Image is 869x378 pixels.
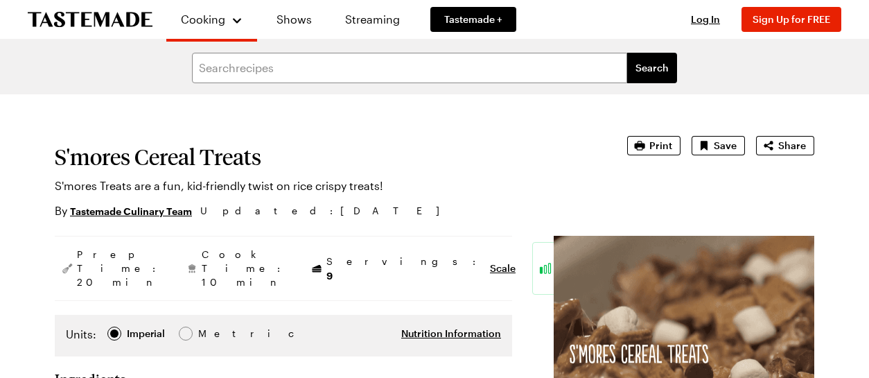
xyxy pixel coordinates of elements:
span: Metric [198,326,229,341]
p: By [55,203,192,219]
span: Cooking [181,12,225,26]
button: Nutrition Information [401,327,501,341]
span: Log In [691,13,720,25]
div: Imperial Metric [66,326,227,345]
span: Search [635,61,669,75]
a: To Tastemade Home Page [28,12,152,28]
span: Save [714,139,737,153]
a: Tastemade Culinary Team [70,203,192,218]
span: Servings: [326,255,483,283]
label: Units: [66,326,96,343]
span: Share [778,139,806,153]
p: S'mores Treats are a fun, kid-friendly twist on rice crispy treats! [55,178,588,194]
button: Print [627,136,681,155]
button: Share [756,136,814,155]
span: Prep Time: 20 min [77,248,163,289]
div: Imperial [127,326,165,341]
div: Metric [198,326,227,341]
span: Updated : [DATE] [200,203,453,218]
button: Sign Up for FREE [741,7,841,32]
button: Scale [490,261,516,275]
span: Print [649,139,672,153]
button: Log In [678,12,733,26]
span: Cook Time: 10 min [202,248,288,289]
button: filters [627,53,677,83]
button: Save recipe [692,136,745,155]
h1: S'mores Cereal Treats [55,144,588,169]
span: Imperial [127,326,166,341]
span: Tastemade + [444,12,502,26]
span: 9 [326,268,333,282]
button: Cooking [180,6,243,33]
a: Tastemade + [430,7,516,32]
span: Sign Up for FREE [753,13,830,25]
